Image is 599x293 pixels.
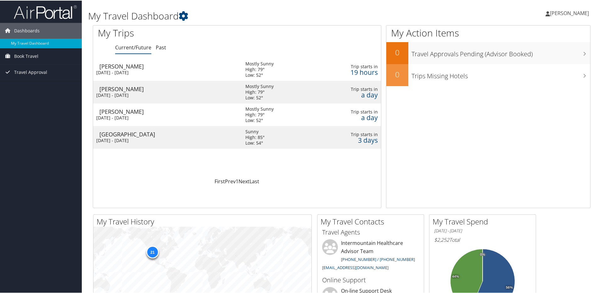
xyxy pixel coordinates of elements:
[323,91,378,97] div: a day
[14,64,47,80] span: Travel Approval
[245,134,265,140] div: High: 85°
[96,69,236,75] div: [DATE] - [DATE]
[96,114,236,120] div: [DATE] - [DATE]
[245,140,265,145] div: Low: 54°
[245,128,265,134] div: Sunny
[115,43,151,50] a: Current/Future
[99,86,239,91] div: [PERSON_NAME]
[341,256,415,262] a: [PHONE_NUMBER] / [PHONE_NUMBER]
[323,114,378,120] div: a day
[546,3,595,22] a: [PERSON_NAME]
[386,41,590,64] a: 0Travel Approvals Pending (Advisor Booked)
[434,236,449,243] span: $2,252
[411,68,590,80] h3: Trips Missing Hotels
[322,264,389,270] a: [EMAIL_ADDRESS][DOMAIN_NAME]
[323,131,378,137] div: Trip starts in
[215,177,225,184] a: First
[14,4,77,19] img: airportal-logo.png
[236,177,238,184] a: 1
[319,239,422,272] li: Intermountain Healthcare Advisor Team
[322,227,419,236] h3: Travel Agents
[386,47,408,57] h2: 0
[322,275,419,284] h3: Online Support
[14,48,38,64] span: Book Travel
[99,108,239,114] div: [PERSON_NAME]
[321,216,424,226] h2: My Travel Contacts
[245,106,274,111] div: Mostly Sunny
[245,89,274,94] div: High: 79°
[323,63,378,69] div: Trip starts in
[96,137,236,143] div: [DATE] - [DATE]
[386,64,590,86] a: 0Trips Missing Hotels
[452,274,459,278] tspan: 44%
[238,177,249,184] a: Next
[156,43,166,50] a: Past
[323,137,378,142] div: 3 days
[434,236,531,243] h6: Total
[323,108,378,114] div: Trip starts in
[245,72,274,77] div: Low: 52°
[99,63,239,69] div: [PERSON_NAME]
[411,46,590,58] h3: Travel Approvals Pending (Advisor Booked)
[245,66,274,72] div: High: 79°
[550,9,589,16] span: [PERSON_NAME]
[98,26,256,39] h1: My Trips
[97,216,311,226] h2: My Travel History
[249,177,259,184] a: Last
[434,227,531,233] h6: [DATE] - [DATE]
[245,117,274,123] div: Low: 52°
[225,177,236,184] a: Prev
[323,69,378,75] div: 19 hours
[245,60,274,66] div: Mostly Sunny
[14,22,40,38] span: Dashboards
[245,94,274,100] div: Low: 52°
[96,92,236,97] div: [DATE] - [DATE]
[323,86,378,91] div: Trip starts in
[506,285,513,289] tspan: 56%
[386,26,590,39] h1: My Action Items
[433,216,536,226] h2: My Travel Spend
[88,9,426,22] h1: My Travel Dashboard
[480,252,485,256] tspan: 0%
[99,131,239,136] div: [GEOGRAPHIC_DATA]
[245,83,274,89] div: Mostly Sunny
[245,111,274,117] div: High: 79°
[146,245,159,258] div: 21
[386,69,408,79] h2: 0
